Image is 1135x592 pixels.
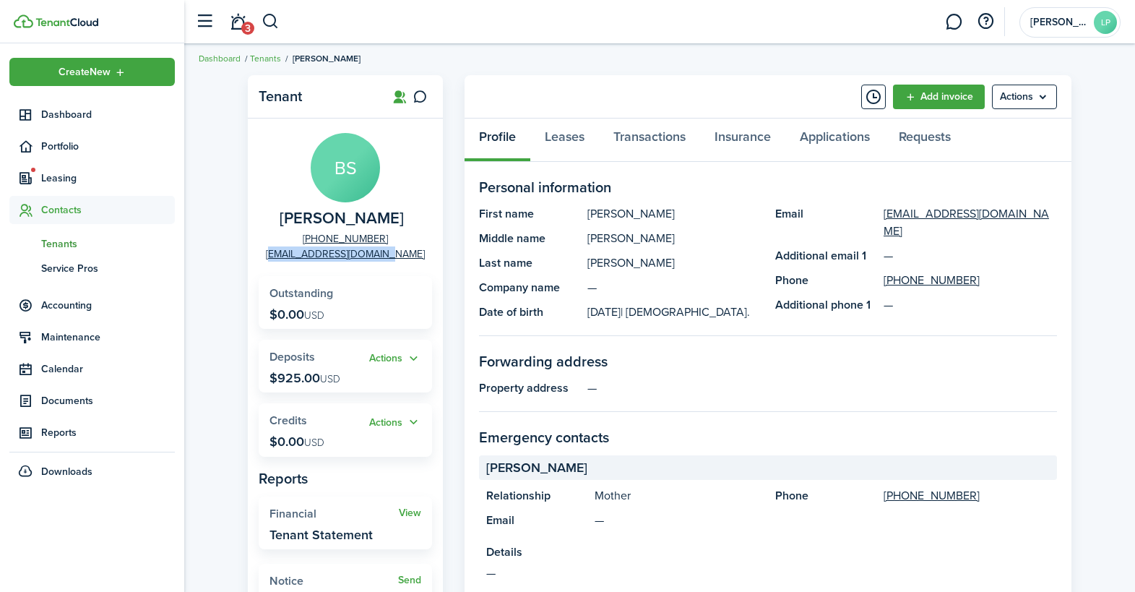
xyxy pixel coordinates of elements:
[41,202,175,218] span: Contacts
[486,512,587,529] panel-main-title: Email
[41,261,175,276] span: Service Pros
[41,139,175,154] span: Portfolio
[9,58,175,86] button: Open menu
[41,330,175,345] span: Maintenance
[399,507,421,519] a: View
[775,296,876,314] panel-main-title: Additional phone 1
[486,458,587,478] span: [PERSON_NAME]
[1030,17,1088,27] span: Lauris Properties LLC
[269,371,340,385] p: $925.00
[785,119,884,162] a: Applications
[304,435,324,450] span: USD
[303,231,388,246] a: [PHONE_NUMBER]
[479,279,580,296] panel-main-title: Company name
[41,298,175,313] span: Accounting
[940,4,967,40] a: Messaging
[241,22,254,35] span: 3
[973,9,998,34] button: Open resource center
[992,85,1057,109] menu-btn: Actions
[320,372,340,387] span: USD
[14,14,33,28] img: TenantCloud
[398,575,421,586] a: Send
[587,379,1057,397] panel-main-description: —
[269,307,324,322] p: $0.00
[775,205,876,240] panel-main-title: Email
[41,171,175,186] span: Leasing
[269,434,324,449] p: $0.00
[35,18,98,27] img: TenantCloud
[266,246,425,262] a: [EMAIL_ADDRESS][DOMAIN_NAME]
[884,205,1057,240] a: [EMAIL_ADDRESS][DOMAIN_NAME]
[479,351,1057,372] panel-main-section-title: Forwarding address
[293,52,361,65] span: [PERSON_NAME]
[269,285,333,301] span: Outstanding
[775,247,876,265] panel-main-title: Additional email 1
[486,565,1050,582] panel-main-description: —
[59,67,111,77] span: Create New
[1094,11,1117,34] avatar-text: LP
[269,575,398,588] widget-stats-title: Notice
[599,119,700,162] a: Transactions
[280,210,404,228] span: Brandon Siliano
[41,464,92,479] span: Downloads
[250,52,281,65] a: Tenants
[621,304,750,320] span: | [DEMOGRAPHIC_DATA].
[992,85,1057,109] button: Open menu
[269,412,307,429] span: Credits
[486,544,1050,561] panel-main-title: Details
[41,361,175,377] span: Calendar
[199,52,241,65] a: Dashboard
[311,133,380,202] avatar-text: BS
[479,254,580,272] panel-main-title: Last name
[269,528,373,542] widget-stats-description: Tenant Statement
[486,487,587,505] panel-main-title: Relationship
[224,4,251,40] a: Notifications
[262,9,280,34] button: Search
[884,119,965,162] a: Requests
[269,348,315,365] span: Deposits
[41,425,175,440] span: Reports
[884,272,980,289] a: [PHONE_NUMBER]
[9,231,175,256] a: Tenants
[369,351,421,367] button: Open menu
[861,85,886,109] button: Timeline
[304,308,324,323] span: USD
[9,256,175,280] a: Service Pros
[893,85,985,109] a: Add invoice
[269,507,399,520] widget-stats-title: Financial
[587,279,761,296] panel-main-description: —
[259,468,432,489] panel-main-subtitle: Reports
[191,8,218,35] button: Open sidebar
[587,304,761,321] panel-main-description: [DATE]
[775,487,876,505] panel-main-title: Phone
[479,426,1057,448] panel-main-section-title: Emergency contacts
[587,254,761,272] panel-main-description: [PERSON_NAME]
[41,236,175,252] span: Tenants
[479,176,1057,198] panel-main-section-title: Personal information
[479,230,580,247] panel-main-title: Middle name
[595,487,761,505] panel-main-description: Mother
[479,304,580,321] panel-main-title: Date of birth
[587,205,761,223] panel-main-description: [PERSON_NAME]
[9,419,175,447] a: Reports
[587,230,761,247] panel-main-description: [PERSON_NAME]
[884,487,980,505] a: [PHONE_NUMBER]
[700,119,785,162] a: Insurance
[41,393,175,408] span: Documents
[479,205,580,223] panel-main-title: First name
[369,414,421,431] button: Open menu
[479,379,580,397] panel-main-title: Property address
[530,119,599,162] a: Leases
[41,107,175,122] span: Dashboard
[369,351,421,367] button: Actions
[9,100,175,129] a: Dashboard
[775,272,876,289] panel-main-title: Phone
[369,414,421,431] button: Actions
[259,88,374,105] panel-main-title: Tenant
